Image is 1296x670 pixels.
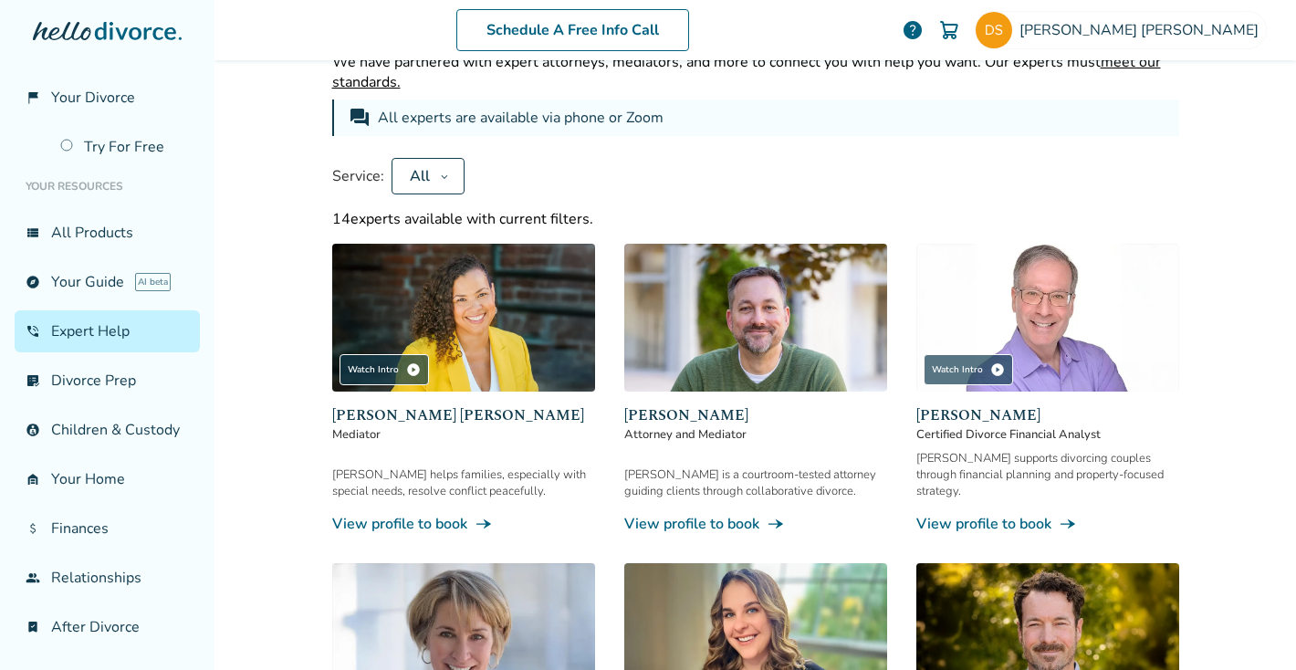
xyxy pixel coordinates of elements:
[624,426,887,443] span: Attorney and Mediator
[1019,20,1266,40] span: [PERSON_NAME] [PERSON_NAME]
[924,354,1013,385] div: Watch Intro
[902,19,924,41] a: help
[26,275,40,289] span: explore
[349,107,371,129] span: forum
[26,571,40,585] span: group
[26,620,40,634] span: bookmark_check
[15,360,200,402] a: list_alt_checkDivorce Prep
[916,404,1179,426] span: [PERSON_NAME]
[15,409,200,451] a: account_childChildren & Custody
[332,514,595,534] a: View profile to bookline_end_arrow_notch
[332,209,1179,229] div: 14 experts available with current filters.
[15,77,200,119] a: flag_2Your Divorce
[15,557,200,599] a: groupRelationships
[916,244,1179,392] img: Jeff Landers
[26,423,40,437] span: account_child
[624,466,887,499] div: [PERSON_NAME] is a courtroom-tested attorney guiding clients through collaborative divorce.
[15,508,200,550] a: attach_moneyFinances
[378,107,667,129] div: All experts are available via phone or Zoom
[916,450,1179,499] div: [PERSON_NAME] supports divorcing couples through financial planning and property-focused strategy.
[49,126,200,168] a: Try For Free
[916,426,1179,443] span: Certified Divorce Financial Analyst
[990,362,1005,377] span: play_circle
[15,310,200,352] a: phone_in_talkExpert Help
[26,373,40,388] span: list_alt_check
[15,606,200,648] a: bookmark_checkAfter Divorce
[332,52,1179,92] p: We have partnered with expert attorneys, mediators, and more to connect you with help you want. O...
[135,273,171,291] span: AI beta
[624,404,887,426] span: [PERSON_NAME]
[332,426,595,443] span: Mediator
[976,12,1012,48] img: dswezey2+portal1@gmail.com
[340,354,429,385] div: Watch Intro
[332,466,595,499] div: [PERSON_NAME] helps families, especially with special needs, resolve conflict peacefully.
[1205,582,1296,670] iframe: Chat Widget
[26,90,40,105] span: flag_2
[624,514,887,534] a: View profile to bookline_end_arrow_notch
[15,458,200,500] a: garage_homeYour Home
[407,166,433,186] div: All
[26,472,40,487] span: garage_home
[15,212,200,254] a: view_listAll Products
[916,514,1179,534] a: View profile to bookline_end_arrow_notch
[1059,515,1077,533] span: line_end_arrow_notch
[26,521,40,536] span: attach_money
[332,166,384,186] span: Service:
[475,515,493,533] span: line_end_arrow_notch
[938,19,960,41] img: Cart
[26,225,40,240] span: view_list
[767,515,785,533] span: line_end_arrow_notch
[332,404,595,426] span: [PERSON_NAME] [PERSON_NAME]
[332,244,595,392] img: Claudia Brown Coulter
[332,52,1161,92] span: meet our standards.
[392,158,465,194] button: All
[15,168,200,204] li: Your Resources
[51,88,135,108] span: Your Divorce
[624,244,887,392] img: Neil Forester
[15,261,200,303] a: exploreYour GuideAI beta
[26,324,40,339] span: phone_in_talk
[406,362,421,377] span: play_circle
[456,9,689,51] a: Schedule A Free Info Call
